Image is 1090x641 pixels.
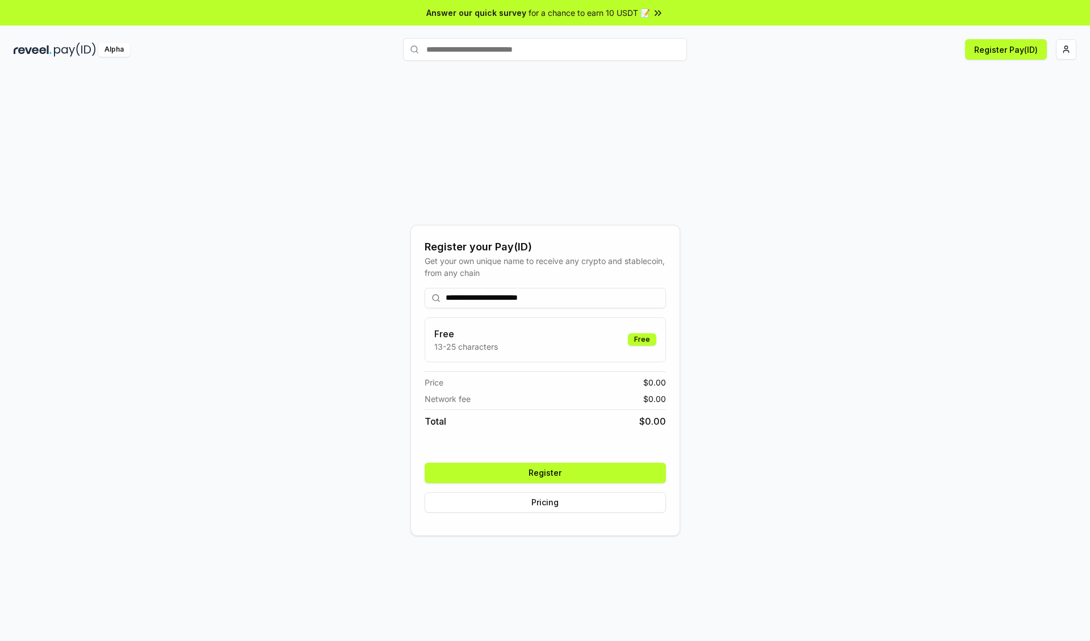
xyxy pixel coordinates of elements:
[98,43,130,57] div: Alpha
[434,327,498,341] h3: Free
[426,7,526,19] span: Answer our quick survey
[425,463,666,483] button: Register
[639,414,666,428] span: $ 0.00
[425,393,471,405] span: Network fee
[965,39,1047,60] button: Register Pay(ID)
[425,255,666,279] div: Get your own unique name to receive any crypto and stablecoin, from any chain
[643,393,666,405] span: $ 0.00
[425,376,443,388] span: Price
[425,492,666,513] button: Pricing
[434,341,498,353] p: 13-25 characters
[14,43,52,57] img: reveel_dark
[425,414,446,428] span: Total
[628,333,656,346] div: Free
[425,239,666,255] div: Register your Pay(ID)
[529,7,650,19] span: for a chance to earn 10 USDT 📝
[643,376,666,388] span: $ 0.00
[54,43,96,57] img: pay_id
